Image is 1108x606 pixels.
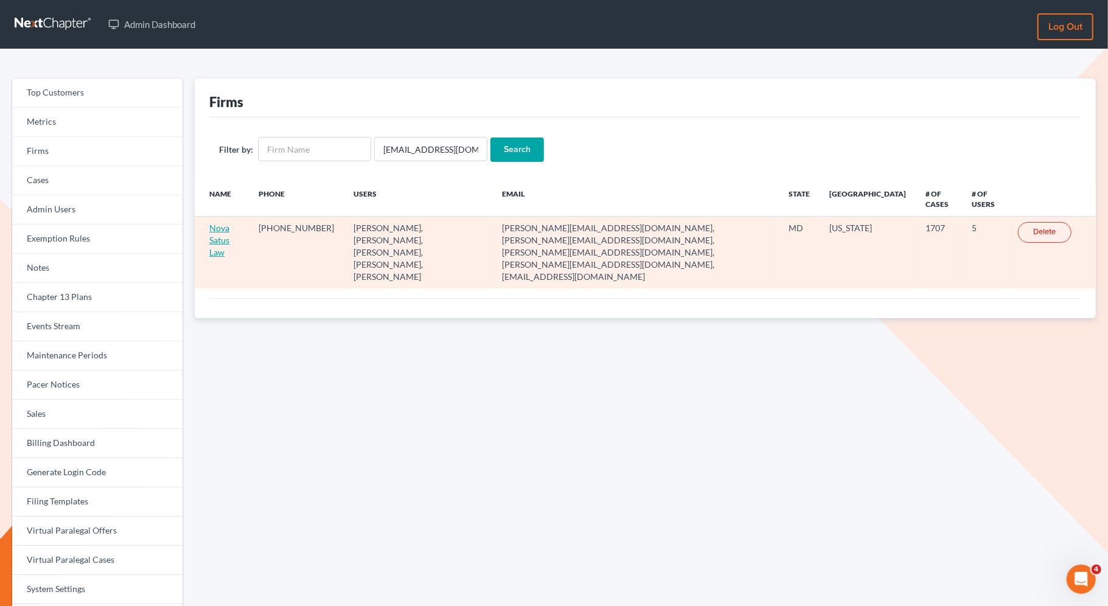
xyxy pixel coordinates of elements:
input: Users [374,137,487,161]
a: Virtual Paralegal Cases [12,546,183,575]
a: System Settings [12,575,183,604]
td: [PHONE_NUMBER] [249,217,344,288]
td: 1707 [916,217,962,288]
a: Log out [1037,13,1093,40]
th: Email [492,181,779,217]
th: Name [195,181,249,217]
a: Firms [12,137,183,166]
a: Filing Templates [12,487,183,517]
td: 5 [962,217,1008,288]
a: Exemption Rules [12,225,183,254]
a: Virtual Paralegal Offers [12,517,183,546]
td: [US_STATE] [820,217,916,288]
td: [PERSON_NAME][EMAIL_ADDRESS][DOMAIN_NAME], [PERSON_NAME][EMAIL_ADDRESS][DOMAIN_NAME], [PERSON_NAM... [492,217,779,288]
a: Notes [12,254,183,283]
a: Metrics [12,108,183,137]
th: State [779,181,820,217]
a: Admin Users [12,195,183,225]
th: [GEOGRAPHIC_DATA] [820,181,916,217]
div: Firms [209,93,243,111]
input: Search [490,138,544,162]
a: Cases [12,166,183,195]
a: Events Stream [12,312,183,341]
iframe: Intercom live chat [1067,565,1096,594]
a: Chapter 13 Plans [12,283,183,312]
th: Phone [249,181,344,217]
a: Maintenance Periods [12,341,183,371]
th: Users [344,181,492,217]
th: # of Users [962,181,1008,217]
input: Firm Name [258,137,371,161]
a: Sales [12,400,183,429]
a: Pacer Notices [12,371,183,400]
a: Top Customers [12,78,183,108]
span: 4 [1092,565,1101,574]
a: Billing Dashboard [12,429,183,458]
label: Filter by: [219,143,253,156]
a: Nova Satus Law [209,223,229,257]
td: [PERSON_NAME], [PERSON_NAME], [PERSON_NAME], [PERSON_NAME], [PERSON_NAME] [344,217,492,288]
a: Generate Login Code [12,458,183,487]
th: # of Cases [916,181,962,217]
a: Delete [1018,222,1071,243]
td: MD [779,217,820,288]
a: Admin Dashboard [102,13,201,35]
